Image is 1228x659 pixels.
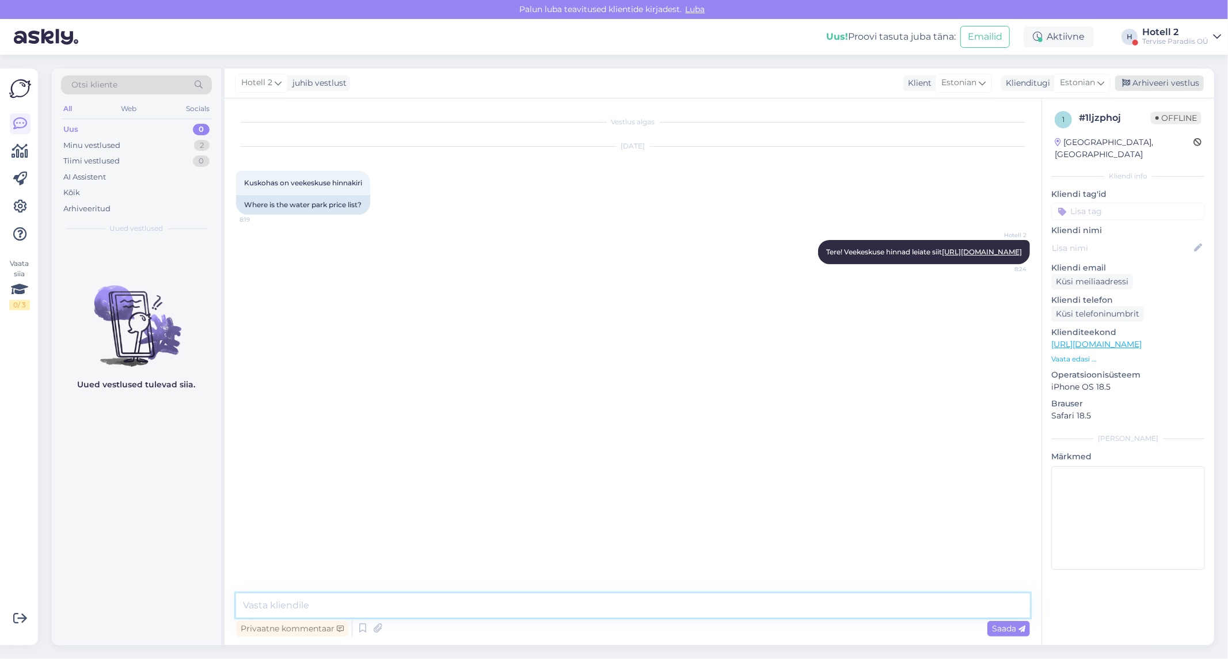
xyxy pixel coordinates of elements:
b: Uus! [826,31,848,42]
a: [URL][DOMAIN_NAME] [1051,339,1142,349]
span: Kuskohas on veekeskuse hinnakiri [244,178,362,187]
div: Vaata siia [9,258,30,310]
button: Emailid [960,26,1010,48]
span: 1 [1062,115,1064,124]
p: Safari 18.5 [1051,410,1205,422]
div: Web [119,101,139,116]
p: Märkmed [1051,451,1205,463]
span: Luba [682,4,709,14]
span: Saada [992,623,1025,634]
img: Askly Logo [9,78,31,100]
div: Vestlus algas [236,117,1030,127]
div: 0 [193,155,210,167]
a: [URL][DOMAIN_NAME] [942,247,1022,256]
div: Küsi telefoninumbrit [1051,306,1144,322]
div: Klient [903,77,932,89]
div: Minu vestlused [63,140,120,151]
p: Kliendi tag'id [1051,188,1205,200]
div: Küsi meiliaadressi [1051,274,1133,289]
div: Tiimi vestlused [63,155,120,167]
span: Otsi kliente [71,79,117,91]
div: Arhiveeri vestlus [1115,75,1204,91]
p: Operatsioonisüsteem [1051,369,1205,381]
div: 0 / 3 [9,300,30,310]
span: Estonian [1060,77,1095,89]
div: 0 [193,124,210,135]
div: All [61,101,74,116]
div: H [1121,29,1138,45]
div: Kõik [63,187,80,199]
p: Kliendi telefon [1051,294,1205,306]
a: Hotell 2Tervise Paradiis OÜ [1142,28,1221,46]
p: Klienditeekond [1051,326,1205,338]
span: Uued vestlused [110,223,164,234]
div: AI Assistent [63,172,106,183]
input: Lisa tag [1051,203,1205,220]
span: Estonian [941,77,976,89]
span: Hotell 2 [983,231,1026,239]
p: Kliendi email [1051,262,1205,274]
span: Hotell 2 [241,77,272,89]
input: Lisa nimi [1052,242,1192,254]
p: iPhone OS 18.5 [1051,381,1205,393]
span: Tere! Veekeskuse hinnad leiate siit [826,247,1022,256]
div: Klienditugi [1001,77,1050,89]
span: 8:24 [983,265,1026,273]
div: Hotell 2 [1142,28,1208,37]
p: Uued vestlused tulevad siia. [78,379,196,391]
div: Tervise Paradiis OÜ [1142,37,1208,46]
div: Proovi tasuta juba täna: [826,30,956,44]
div: Arhiveeritud [63,203,111,215]
div: # 1ljzphoj [1079,111,1151,125]
p: Kliendi nimi [1051,224,1205,237]
div: Where is the water park price list? [236,195,370,215]
div: Aktiivne [1024,26,1094,47]
div: juhib vestlust [288,77,347,89]
span: 8:19 [239,215,283,224]
p: Vaata edasi ... [1051,354,1205,364]
div: 2 [194,140,210,151]
div: [DATE] [236,141,1030,151]
div: [PERSON_NAME] [1051,433,1205,444]
div: Privaatne kommentaar [236,621,348,637]
div: Socials [184,101,212,116]
div: [GEOGRAPHIC_DATA], [GEOGRAPHIC_DATA] [1055,136,1193,161]
div: Kliendi info [1051,171,1205,181]
div: Uus [63,124,78,135]
p: Brauser [1051,398,1205,410]
span: Offline [1151,112,1202,124]
img: No chats [52,265,221,368]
